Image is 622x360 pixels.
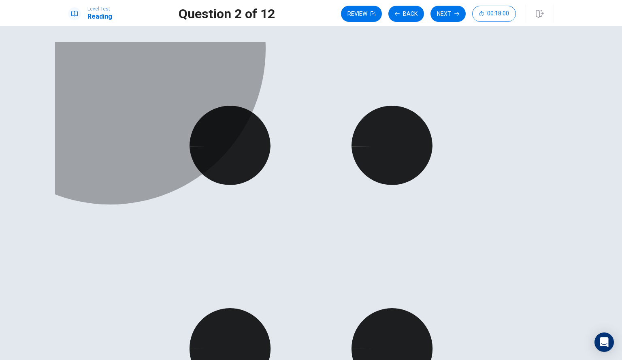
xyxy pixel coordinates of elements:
[87,6,112,12] span: Level Test
[487,11,509,17] span: 00:18:00
[341,6,382,22] button: Review
[179,9,275,19] h1: Question 2 of 12
[472,6,516,22] button: 00:18:00
[87,12,112,21] h1: Reading
[430,6,466,22] button: Next
[388,6,424,22] button: Back
[594,332,614,352] div: Open Intercom Messenger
